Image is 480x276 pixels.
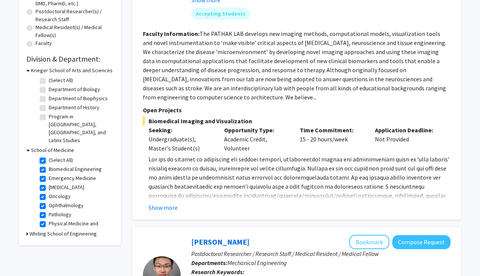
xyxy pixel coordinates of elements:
span: Lor ips do sitamet co adipiscing eli seddoei tempori, utlaboreetdol magnaa eni adminimveniam quis... [149,155,449,245]
b: Departments: [191,259,228,267]
button: Add Sixuan Li to Bookmarks [349,235,389,249]
label: Oncology [49,192,71,200]
p: Open Projects [143,105,451,115]
label: (Select All) [49,156,73,164]
iframe: Chat [6,242,32,270]
label: Faculty [36,39,52,47]
p: Postdoctoral Researcher / Research Staff / Medical Resident / Medical Fellow [191,249,451,258]
label: Biomedical Engineering [49,165,102,173]
div: 15 - 20 hours/week [294,126,370,153]
label: (Select All) [49,76,73,84]
p: Seeking: [149,126,213,135]
label: Department of Biophysics [49,95,108,102]
label: Medical Resident(s) / Medical Fellow(s) [36,23,113,39]
h2: Division & Department: [26,54,113,64]
b: Faculty Information: [143,30,200,37]
div: Academic Credit, Volunteer [218,126,294,153]
label: Pathology [49,211,71,219]
label: Ophthalmology [49,202,84,209]
fg-read-more: The PATHAK LAB develops new imaging methods, computational models, visualization tools and novel ... [143,30,446,101]
h3: Whiting School of Engineering [29,230,97,238]
mat-chip: Accepting Students [191,8,250,20]
button: Show more [149,203,178,212]
label: Program in [GEOGRAPHIC_DATA], [GEOGRAPHIC_DATA], and Latinx Studies [49,113,111,144]
a: [PERSON_NAME] [191,237,249,247]
span: Mechanical Engineering [228,259,287,267]
button: Compose Request to Sixuan Li [392,235,451,249]
p: Time Commitment: [300,126,364,135]
div: Undergraduate(s), Master's Student(s) [149,135,213,153]
div: Not Provided [369,126,445,153]
h3: School of Medicine [31,146,74,154]
label: Postdoctoral Researcher(s) / Research Staff [36,8,113,23]
h3: Krieger School of Arts and Sciences [31,67,113,74]
label: [MEDICAL_DATA] [49,183,84,191]
label: Department of History [49,104,99,112]
label: Department of Biology [49,85,100,93]
label: Physical Medicine and Rehabilitation [49,220,111,236]
span: Biomedical Imaging and Visualization [143,116,451,126]
label: Emergency Medicine [49,174,96,182]
p: Application Deadline: [375,126,439,135]
p: Opportunity Type: [224,126,288,135]
b: Research Keywords: [191,268,245,276]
